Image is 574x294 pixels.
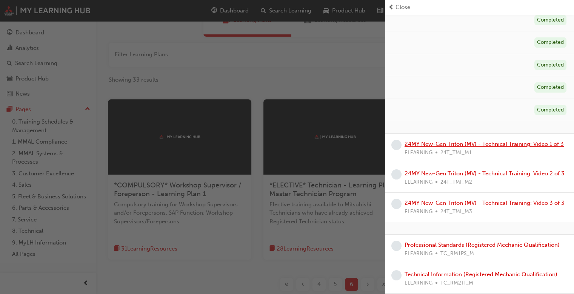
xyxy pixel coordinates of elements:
[388,3,571,12] button: prev-iconClose
[405,170,565,177] a: 24MY New-Gen Triton (MV) - Technical Training: Video 2 of 3
[534,82,566,93] div: Completed
[440,249,474,258] span: TC_RM1PS_M
[534,15,566,25] div: Completed
[405,207,432,216] span: ELEARNING
[405,249,432,258] span: ELEARNING
[440,178,472,187] span: 24T_TMI_M2
[405,279,432,288] span: ELEARNING
[391,270,402,280] span: learningRecordVerb_NONE-icon
[391,140,402,150] span: learningRecordVerb_NONE-icon
[405,200,565,206] a: 24MY New-Gen Triton (MV) - Technical Training: Video 3 of 3
[388,3,394,12] span: prev-icon
[391,199,402,209] span: learningRecordVerb_NONE-icon
[534,60,566,70] div: Completed
[391,241,402,251] span: learningRecordVerb_NONE-icon
[440,149,472,157] span: 24T_TMI_M1
[405,271,557,278] a: Technical Information (Registered Mechanic Qualification)
[440,207,472,216] span: 24T_TMI_M3
[405,141,564,147] a: 24MY New-Gen Triton (MV) - Technical Training: Video 1 of 3
[395,3,410,12] span: Close
[405,149,432,157] span: ELEARNING
[405,241,560,248] a: Professional Standards (Registered Mechanic Qualification)
[440,279,473,288] span: TC_RM2TI_M
[534,105,566,115] div: Completed
[534,37,566,48] div: Completed
[391,169,402,179] span: learningRecordVerb_NONE-icon
[405,178,432,187] span: ELEARNING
